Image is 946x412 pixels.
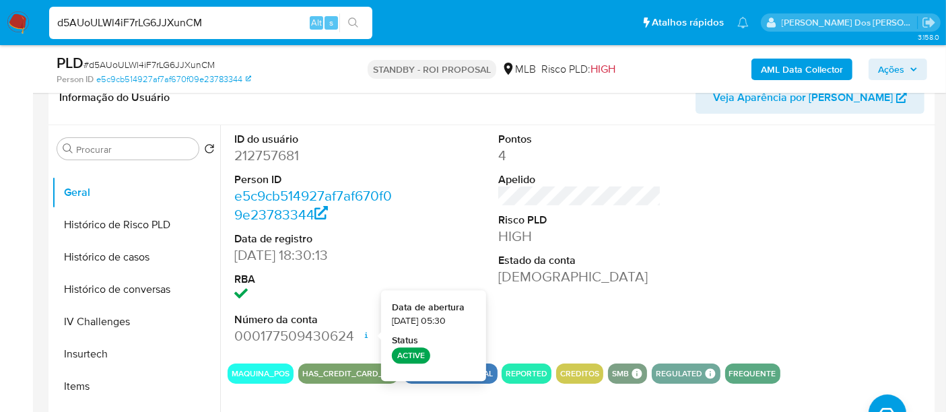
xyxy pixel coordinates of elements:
dt: Risco PLD [498,213,661,228]
dd: HIGH [498,227,661,246]
span: # d5AUoULWl4iF7rLG6JJXunCM [83,58,215,71]
input: Pesquise usuários ou casos... [49,14,372,32]
b: Person ID [57,73,94,85]
a: Sair [922,15,936,30]
dt: Person ID [234,172,397,187]
button: AML Data Collector [751,59,852,80]
button: Histórico de casos [52,241,220,273]
dd: 212757681 [234,146,397,165]
b: AML Data Collector [761,59,843,80]
button: Geral [52,176,220,209]
dt: ID do usuário [234,132,397,147]
button: Items [52,370,220,403]
div: MLB [502,62,536,77]
dd: [DEMOGRAPHIC_DATA] [498,267,661,286]
span: Ações [878,59,904,80]
h1: Informação do Usuário [59,91,170,104]
button: Retornar ao pedido padrão [204,143,215,158]
span: Atalhos rápidos [652,15,724,30]
p: renato.lopes@mercadopago.com.br [782,16,918,29]
span: Veja Aparência por [PERSON_NAME] [713,81,893,114]
span: Alt [311,16,322,29]
dt: Estado da conta [498,253,661,268]
dt: Data de registro [234,232,397,246]
dt: Apelido [498,172,661,187]
span: HIGH [590,61,615,77]
button: IV Challenges [52,306,220,338]
dt: RBA [234,272,397,287]
button: Histórico de conversas [52,273,220,306]
a: e5c9cb514927af7af670f09e23783344 [234,186,392,224]
input: Procurar [76,143,193,156]
span: s [329,16,333,29]
span: Risco PLD: [541,62,615,77]
button: Insurtech [52,338,220,370]
dt: Número da conta [234,312,397,327]
dt: Pontos [498,132,661,147]
button: search-icon [339,13,367,32]
span: [DATE] 05:30 [392,314,446,328]
dd: 000177509430624 [234,327,397,345]
button: Veja Aparência por [PERSON_NAME] [696,81,924,114]
button: Ações [869,59,927,80]
a: Notificações [737,17,749,28]
button: Procurar [63,143,73,154]
p: STANDBY - ROI PROPOSAL [368,60,496,79]
p: ACTIVE [392,347,430,364]
button: Histórico de Risco PLD [52,209,220,241]
dd: [DATE] 18:30:13 [234,246,397,265]
span: 3.158.0 [918,32,939,42]
dd: 4 [498,146,661,165]
strong: Data de abertura [392,301,465,314]
strong: Status [392,335,418,348]
a: e5c9cb514927af7af670f09e23783344 [96,73,251,85]
b: PLD [57,52,83,73]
